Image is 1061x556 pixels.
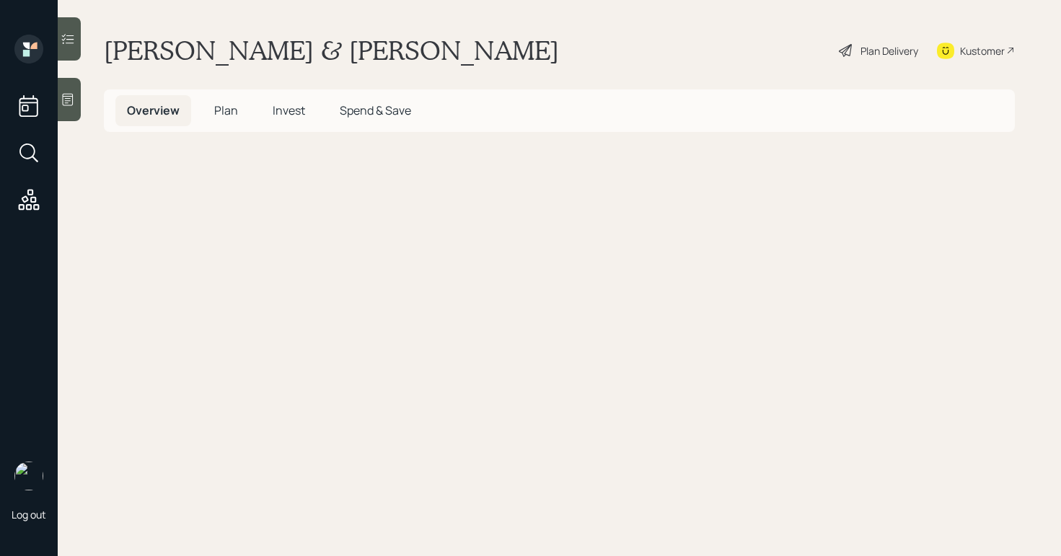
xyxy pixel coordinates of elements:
div: Kustomer [960,43,1005,58]
div: Log out [12,508,46,521]
img: aleksandra-headshot.png [14,462,43,490]
div: Plan Delivery [860,43,918,58]
span: Spend & Save [340,102,411,118]
span: Plan [214,102,238,118]
h1: [PERSON_NAME] & [PERSON_NAME] [104,35,559,66]
span: Invest [273,102,305,118]
span: Overview [127,102,180,118]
